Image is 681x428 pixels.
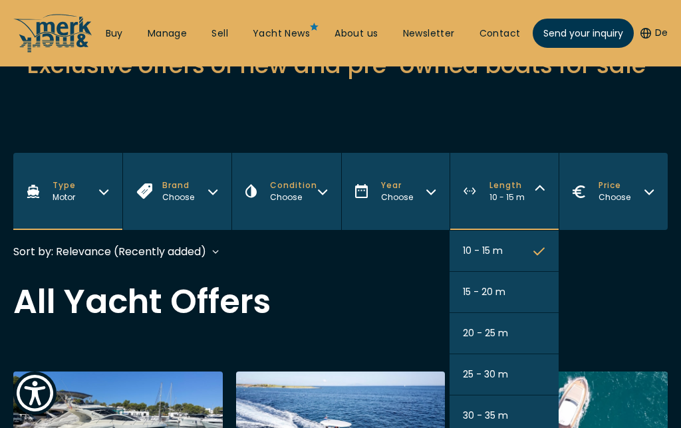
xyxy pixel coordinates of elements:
a: Newsletter [403,27,455,41]
a: Contact [479,27,521,41]
a: About us [335,27,378,41]
span: Year [381,179,413,191]
span: 10 - 15 m [463,244,503,258]
span: 20 - 25 m [463,326,508,340]
button: De [640,27,668,40]
h2: All Yacht Offers [13,285,668,318]
div: Choose [270,191,317,203]
button: 20 - 25 m [450,313,559,354]
div: Choose [162,191,194,203]
button: 10 - 15 m [450,231,559,272]
a: Sell [211,27,228,41]
a: Send your inquiry [533,19,634,48]
button: Show Accessibility Preferences [13,372,57,415]
button: Brand [122,153,231,230]
span: 10 - 15 m [489,191,525,203]
a: Yacht News [253,27,310,41]
span: Type [53,179,76,191]
a: Buy [106,27,123,41]
button: Length [450,153,559,230]
button: Condition [231,153,341,230]
span: 25 - 30 m [463,368,508,381]
span: 15 - 20 m [463,285,505,299]
span: Motor [53,191,75,203]
button: Year [341,153,450,230]
button: 25 - 30 m [450,354,559,395]
div: Choose [599,191,630,203]
button: 15 - 20 m [450,272,559,313]
div: Sort by: Relevance (Recently added) [13,243,206,260]
span: 30 - 35 m [463,409,508,423]
span: Brand [162,179,194,191]
div: Choose [381,191,413,203]
span: Send your inquiry [543,27,623,41]
span: Length [489,179,525,191]
button: Price [559,153,668,230]
a: Manage [148,27,187,41]
span: Price [599,179,630,191]
button: Type [13,153,122,230]
a: / [13,42,93,57]
span: Condition [270,179,317,191]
